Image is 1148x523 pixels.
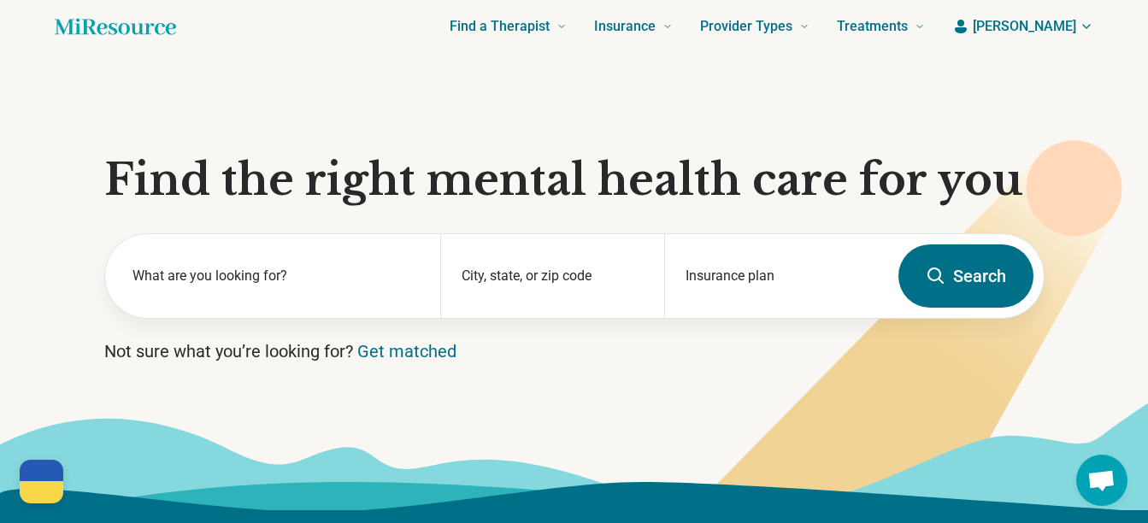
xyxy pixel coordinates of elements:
[104,155,1045,206] h1: Find the right mental health care for you
[700,15,792,38] span: Provider Types
[594,15,656,38] span: Insurance
[104,339,1045,363] p: Not sure what you’re looking for?
[837,15,908,38] span: Treatments
[132,266,421,286] label: What are you looking for?
[450,15,550,38] span: Find a Therapist
[357,341,456,361] a: Get matched
[1076,455,1127,506] div: Open chat
[898,244,1033,308] button: Search
[55,9,176,44] a: Home page
[973,16,1076,37] span: [PERSON_NAME]
[952,16,1093,37] button: [PERSON_NAME]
